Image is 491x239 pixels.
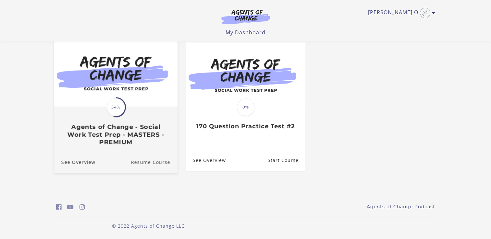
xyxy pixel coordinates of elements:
i: https://www.youtube.com/c/AgentsofChangeTestPrepbyMeaganMitchell (Open in a new window) [67,204,74,210]
h3: Agents of Change - Social Work Test Prep - MASTERS - PREMIUM [61,123,170,146]
i: https://www.facebook.com/groups/aswbtestprep (Open in a new window) [56,204,62,210]
i: https://www.instagram.com/agentsofchangeprep/ (Open in a new window) [80,204,85,210]
a: https://www.instagram.com/agentsofchangeprep/ (Open in a new window) [80,202,85,212]
h3: 170 Question Practice Test #2 [193,123,298,130]
a: My Dashboard [226,29,265,36]
span: 54% [107,98,125,116]
img: Agents of Change Logo [215,9,277,24]
a: 170 Question Practice Test #2: Resume Course [267,150,305,171]
a: https://www.youtube.com/c/AgentsofChangeTestPrepbyMeaganMitchell (Open in a new window) [67,202,74,212]
a: Toggle menu [368,8,432,18]
a: 170 Question Practice Test #2: See Overview [186,150,226,171]
a: Agents of Change - Social Work Test Prep - MASTERS - PREMIUM: See Overview [54,151,95,173]
p: © 2022 Agents of Change LLC [56,222,240,229]
a: https://www.facebook.com/groups/aswbtestprep (Open in a new window) [56,202,62,212]
span: 0% [237,98,254,116]
a: Agents of Change - Social Work Test Prep - MASTERS - PREMIUM: Resume Course [131,151,178,173]
a: Agents of Change Podcast [367,203,435,210]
